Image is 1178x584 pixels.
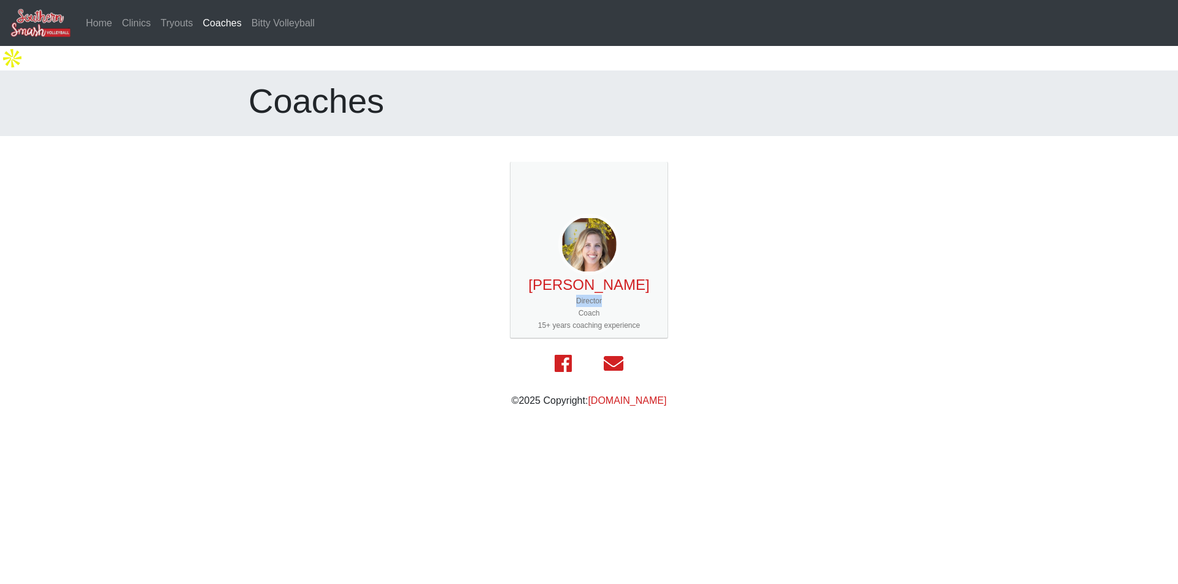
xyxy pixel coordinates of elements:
a: Home [81,11,117,36]
a: Bitty Volleyball [247,11,320,36]
a: [DOMAIN_NAME] [588,395,666,406]
h1: Coaches [248,80,930,121]
div: Director [515,295,663,307]
a: Clinics [117,11,156,36]
div: Coach [515,307,663,319]
div: 15+ years coaching experience [515,319,663,332]
a: [PERSON_NAME] [528,276,649,293]
img: Southern Smash Volleyball [10,8,71,38]
a: Tryouts [156,11,198,36]
a: Coaches [198,11,247,36]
